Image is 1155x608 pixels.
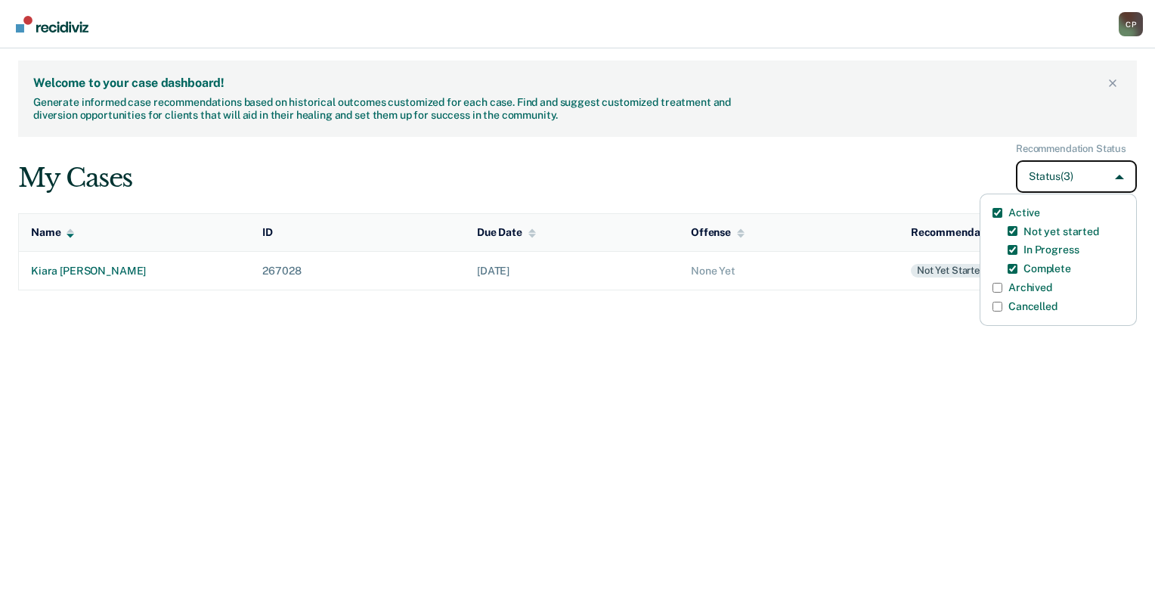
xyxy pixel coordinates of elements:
[911,226,1048,239] div: Recommendation Status
[18,163,132,194] div: My Cases
[691,226,745,239] div: Offense
[1023,244,1079,256] label: In Progress
[1008,206,1040,219] label: Active
[1016,143,1126,155] div: Recommendation Status
[31,265,238,278] div: kiara [PERSON_NAME]
[250,251,465,290] td: 267028
[691,265,887,278] div: None Yet
[465,251,679,290] td: [DATE]
[16,16,88,33] img: Recidiviz
[477,226,536,239] div: Due Date
[1119,12,1143,36] button: Profile dropdown button
[1023,225,1099,238] label: Not yet started
[911,264,992,278] div: Not yet started
[33,96,735,122] div: Generate informed case recommendations based on historical outcomes customized for each case. Fin...
[1119,12,1143,36] div: C P
[1023,262,1071,275] label: Complete
[1008,281,1052,294] label: Archived
[1008,300,1057,313] label: Cancelled
[1016,160,1137,193] button: Status(3)
[33,76,1104,90] div: Welcome to your case dashboard!
[31,226,74,239] div: Name
[262,226,273,239] div: ID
